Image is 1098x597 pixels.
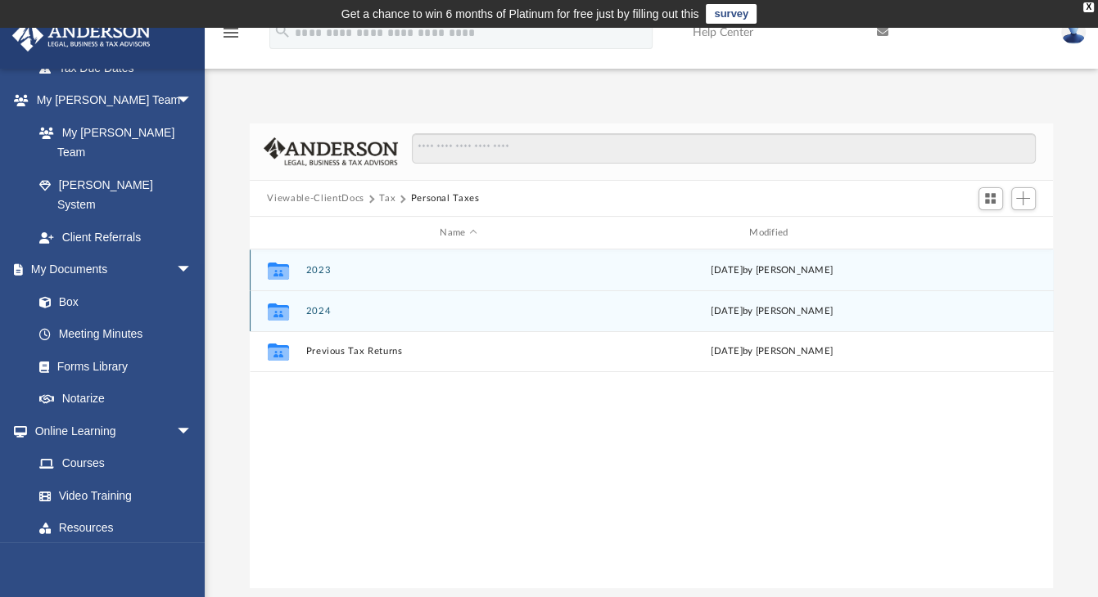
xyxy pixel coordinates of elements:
[176,254,209,287] span: arrow_drop_down
[23,383,209,415] a: Notarize
[221,23,241,43] i: menu
[11,415,209,447] a: Online Learningarrow_drop_down
[618,304,924,319] div: [DATE] by [PERSON_NAME]
[706,4,757,24] a: survey
[23,168,209,221] a: [PERSON_NAME] System
[221,31,241,43] a: menu
[978,187,1003,210] button: Switch to Grid View
[618,344,924,359] div: [DATE] by [PERSON_NAME]
[250,249,1054,588] div: grid
[23,318,209,351] a: Meeting Minutes
[11,84,209,117] a: My [PERSON_NAME] Teamarrow_drop_down
[23,350,201,383] a: Forms Library
[932,226,1046,240] div: id
[7,20,156,52] img: Anderson Advisors Platinum Portal
[412,133,1035,164] input: Search files and folders
[305,226,611,240] div: Name
[341,4,699,24] div: Get a chance to win 6 months of Platinum for free just by filling out this
[1083,2,1094,12] div: close
[305,306,612,316] button: 2024
[305,265,612,276] button: 2023
[11,254,209,286] a: My Documentsarrow_drop_down
[23,221,209,254] a: Client Referrals
[273,22,291,40] i: search
[23,285,201,318] a: Box
[256,226,297,240] div: id
[379,191,395,206] button: Tax
[23,479,201,512] a: Video Training
[410,191,479,206] button: Personal Taxes
[176,84,209,118] span: arrow_drop_down
[618,263,924,278] div: [DATE] by [PERSON_NAME]
[267,191,364,206] button: Viewable-ClientDocs
[618,226,924,240] div: Modified
[176,415,209,448] span: arrow_drop_down
[23,447,209,480] a: Courses
[23,116,201,168] a: My [PERSON_NAME] Team
[23,512,209,545] a: Resources
[1061,20,1086,44] img: User Pic
[1011,187,1036,210] button: Add
[305,347,612,357] button: Previous Tax Returns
